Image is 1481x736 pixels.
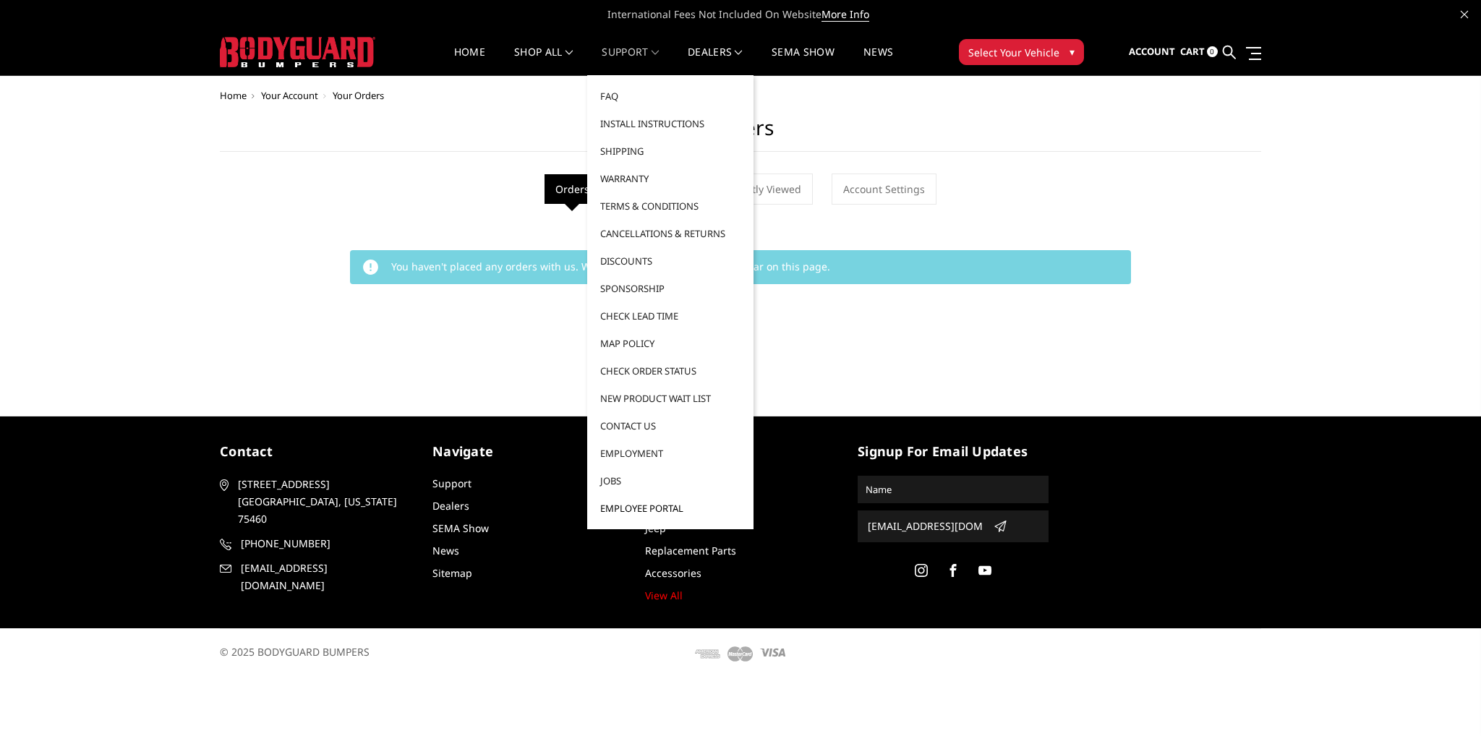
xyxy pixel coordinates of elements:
[863,47,893,75] a: News
[432,442,623,461] h5: Navigate
[432,521,489,535] a: SEMA Show
[593,110,748,137] a: Install Instructions
[593,467,748,495] a: Jobs
[645,566,701,580] a: Accessories
[1180,33,1218,72] a: Cart 0
[220,442,411,461] h5: contact
[1070,44,1075,59] span: ▾
[593,82,748,110] a: FAQ
[593,330,748,357] a: MAP Policy
[391,260,830,273] span: You haven't placed any orders with us. When you do, their status will appear on this page.
[593,302,748,330] a: Check Lead Time
[593,385,748,412] a: New Product Wait List
[220,37,375,67] img: BODYGUARD BUMPERS
[432,476,471,490] a: Support
[220,645,370,659] span: © 2025 BODYGUARD BUMPERS
[432,566,472,580] a: Sitemap
[432,544,459,557] a: News
[688,47,743,75] a: Dealers
[1207,46,1218,57] span: 0
[602,47,659,75] a: Support
[545,174,600,204] li: Orders
[862,515,988,538] input: Email
[593,192,748,220] a: Terms & Conditions
[593,440,748,467] a: Employment
[1129,45,1175,58] span: Account
[238,476,406,528] span: [STREET_ADDRESS] [GEOGRAPHIC_DATA], [US_STATE] 75460
[593,495,748,522] a: Employee Portal
[821,7,869,22] a: More Info
[593,220,748,247] a: Cancellations & Returns
[858,442,1049,461] h5: signup for email updates
[432,499,469,513] a: Dealers
[959,39,1084,65] button: Select Your Vehicle
[832,174,936,205] a: Account Settings
[1129,33,1175,72] a: Account
[860,478,1046,501] input: Name
[1180,45,1205,58] span: Cart
[645,589,683,602] a: View All
[772,47,835,75] a: SEMA Show
[261,89,318,102] a: Your Account
[220,116,1261,152] h1: Orders
[514,47,573,75] a: shop all
[593,137,748,165] a: Shipping
[593,165,748,192] a: Warranty
[241,560,409,594] span: [EMAIL_ADDRESS][DOMAIN_NAME]
[593,247,748,275] a: Discounts
[711,174,813,205] a: Recently Viewed
[593,412,748,440] a: Contact Us
[333,89,384,102] span: Your Orders
[220,535,411,552] a: [PHONE_NUMBER]
[220,560,411,594] a: [EMAIL_ADDRESS][DOMAIN_NAME]
[593,275,748,302] a: Sponsorship
[241,535,409,552] span: [PHONE_NUMBER]
[454,47,485,75] a: Home
[593,357,748,385] a: Check Order Status
[645,544,736,557] a: Replacement Parts
[968,45,1059,60] span: Select Your Vehicle
[220,89,247,102] a: Home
